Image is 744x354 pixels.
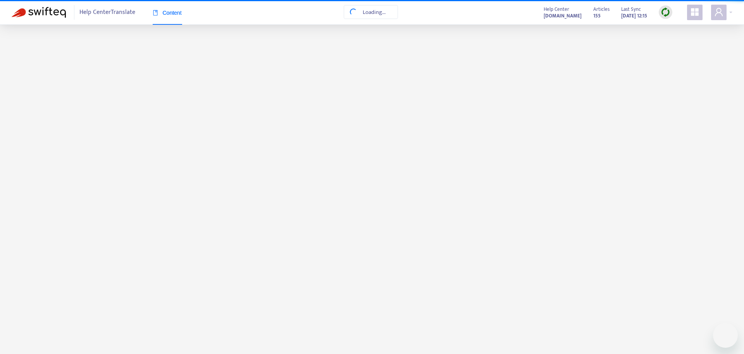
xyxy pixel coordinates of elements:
span: Help Center Translate [79,5,135,20]
a: [DOMAIN_NAME] [544,11,582,20]
span: book [153,10,158,15]
strong: [DATE] 12:15 [621,12,647,20]
span: Last Sync [621,5,641,14]
strong: 155 [593,12,601,20]
span: Content [153,10,182,16]
span: user [714,7,723,17]
strong: [DOMAIN_NAME] [544,12,582,20]
span: Help Center [544,5,569,14]
span: appstore [690,7,699,17]
span: Articles [593,5,610,14]
img: sync.dc5367851b00ba804db3.png [661,7,670,17]
iframe: Button to launch messaging window [713,323,738,348]
img: Swifteq [12,7,66,18]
